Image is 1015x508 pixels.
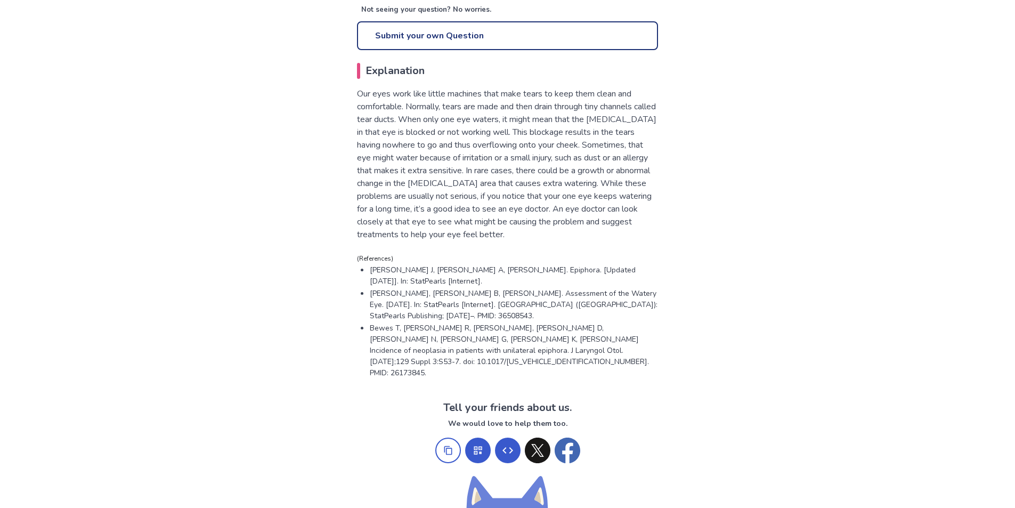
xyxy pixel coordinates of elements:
p: Bewes T, [PERSON_NAME] R, [PERSON_NAME], [PERSON_NAME] D, [PERSON_NAME] N, [PERSON_NAME] G, [PERS... [370,322,658,378]
p: We would love to help them too. [346,418,669,429]
button: Copy URL [435,438,461,463]
p: [PERSON_NAME], [PERSON_NAME] B, [PERSON_NAME]. Assessment of the Watery Eye. [DATE]. In: StatPear... [370,288,658,321]
button: Share on X [525,438,550,463]
p: Not seeing your question? No worries. [361,5,658,15]
button: Copy Embed Code [495,438,521,463]
p: (References) [357,254,658,263]
p: [PERSON_NAME] J, [PERSON_NAME] A, [PERSON_NAME]. Epiphora. [Updated [DATE]]. In: StatPearls [Inte... [370,264,658,287]
p: Our eyes work like little machines that make tears to keep them clean and comfortable. Normally, ... [357,87,658,241]
h2: Explanation [357,63,658,79]
h2: Tell your friends about us. [346,400,669,416]
a: Submit your own Question [357,21,658,50]
button: Show QR code for share [465,438,491,463]
button: Share on Facebook [555,438,580,463]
